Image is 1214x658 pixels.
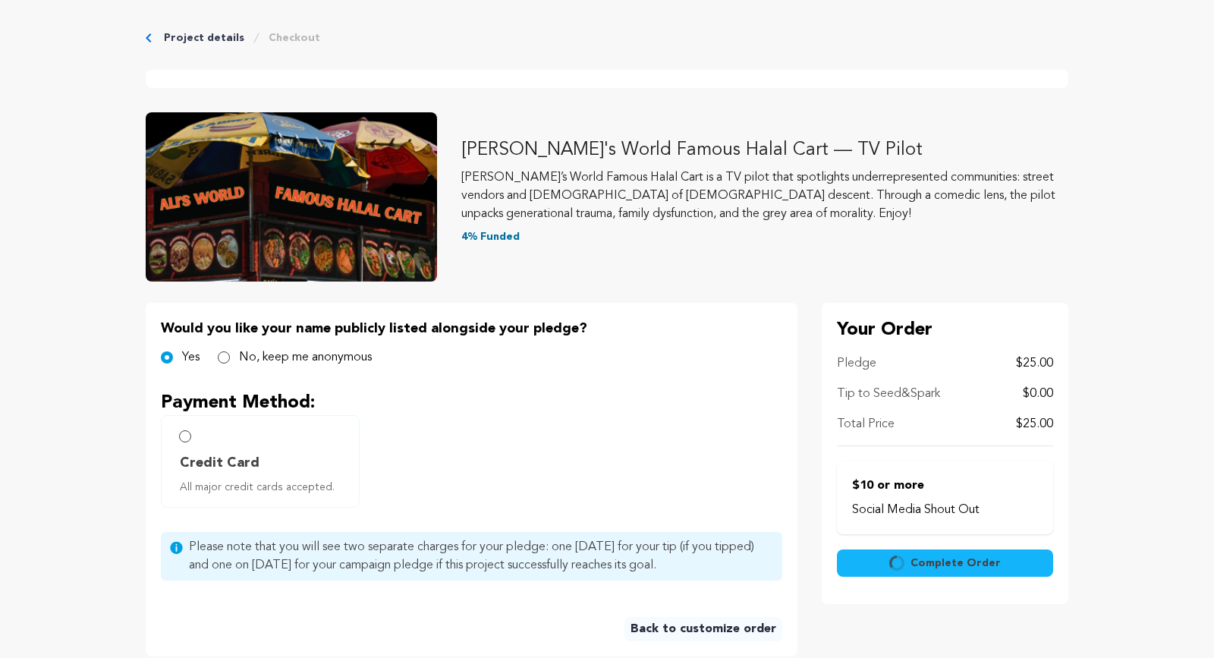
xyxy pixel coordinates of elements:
p: Payment Method: [161,391,782,415]
p: $0.00 [1023,385,1053,403]
span: Please note that you will see two separate charges for your pledge: one [DATE] for your tip (if y... [189,538,773,575]
a: Back to customize order [624,617,782,641]
button: Complete Order [837,549,1053,577]
span: All major credit cards accepted. [180,480,347,495]
img: Ali's World Famous Halal Cart — TV Pilot image [146,112,437,282]
a: Checkout [269,30,320,46]
p: Would you like your name publicly listed alongside your pledge? [161,318,782,339]
p: Social Media Shout Out [852,501,1038,519]
a: Project details [164,30,244,46]
span: Complete Order [910,556,1001,571]
div: Breadcrumb [146,30,1068,46]
p: [PERSON_NAME]’s World Famous Halal Cart is a TV pilot that spotlights underrepresented communitie... [461,168,1068,223]
p: $25.00 [1016,415,1053,433]
p: Pledge [837,354,876,373]
label: Yes [182,348,200,367]
p: Your Order [837,318,1053,342]
span: Credit Card [180,452,259,474]
p: Total Price [837,415,895,433]
label: No, keep me anonymous [239,348,372,367]
p: $10 or more [852,477,1038,495]
p: $25.00 [1016,354,1053,373]
p: 4% Funded [461,229,1068,244]
p: Tip to Seed&Spark [837,385,940,403]
p: [PERSON_NAME]'s World Famous Halal Cart — TV Pilot [461,138,1068,162]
